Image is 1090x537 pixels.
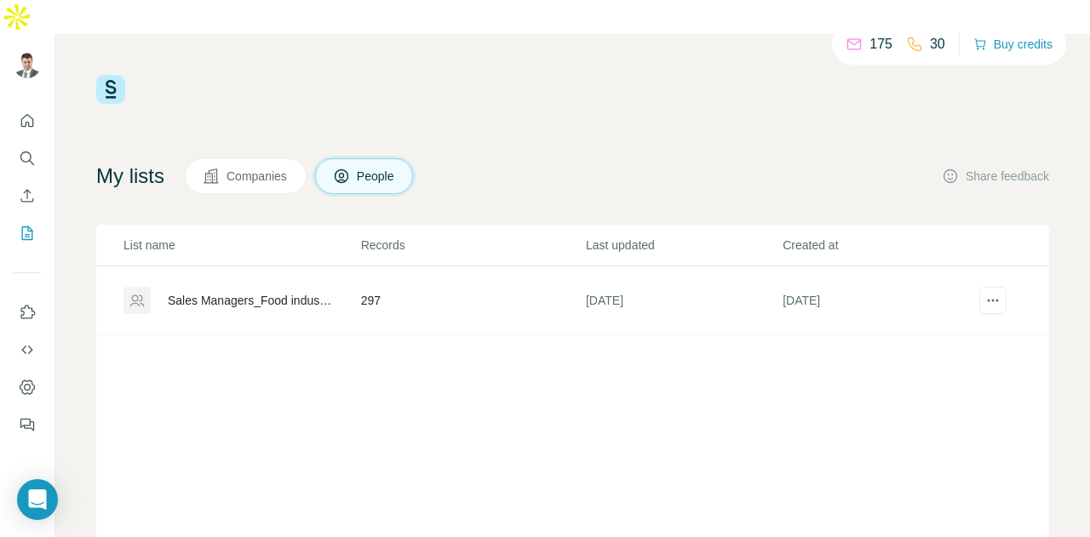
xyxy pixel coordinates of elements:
[96,75,125,104] img: Surfe Logo
[96,163,164,190] h4: My lists
[783,237,978,254] p: Created at
[14,372,41,403] button: Dashboard
[14,106,41,136] button: Quick start
[942,168,1049,185] button: Share feedback
[361,237,584,254] p: Records
[782,266,978,335] td: [DATE]
[979,287,1007,314] button: actions
[869,34,892,54] p: 175
[14,218,41,249] button: My lists
[360,266,585,335] td: 297
[930,34,945,54] p: 30
[973,32,1053,56] button: Buy credits
[14,143,41,174] button: Search
[17,479,58,520] div: Open Intercom Messenger
[14,409,41,440] button: Feedback
[14,51,41,78] img: Avatar
[357,168,396,185] span: People
[227,168,289,185] span: Companies
[585,266,782,335] td: [DATE]
[14,180,41,211] button: Enrich CSV
[168,292,332,309] div: Sales Managers_Food industry_Sept 2024
[14,297,41,328] button: Use Surfe on LinkedIn
[14,334,41,365] button: Use Surfe API
[123,237,359,254] p: List name
[586,237,781,254] p: Last updated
